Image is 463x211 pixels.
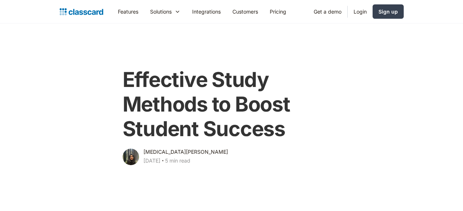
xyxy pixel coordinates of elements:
[308,3,347,20] a: Get a demo
[227,3,264,20] a: Customers
[143,156,160,165] div: [DATE]
[150,8,172,15] div: Solutions
[144,3,186,20] div: Solutions
[378,8,398,15] div: Sign up
[123,68,341,142] h1: Effective Study Methods to Boost Student Success
[160,156,165,167] div: ‧
[348,3,373,20] a: Login
[264,3,292,20] a: Pricing
[60,7,103,17] a: home
[373,4,404,19] a: Sign up
[143,148,228,156] div: [MEDICAL_DATA][PERSON_NAME]
[165,156,190,165] div: 5 min read
[186,3,227,20] a: Integrations
[112,3,144,20] a: Features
